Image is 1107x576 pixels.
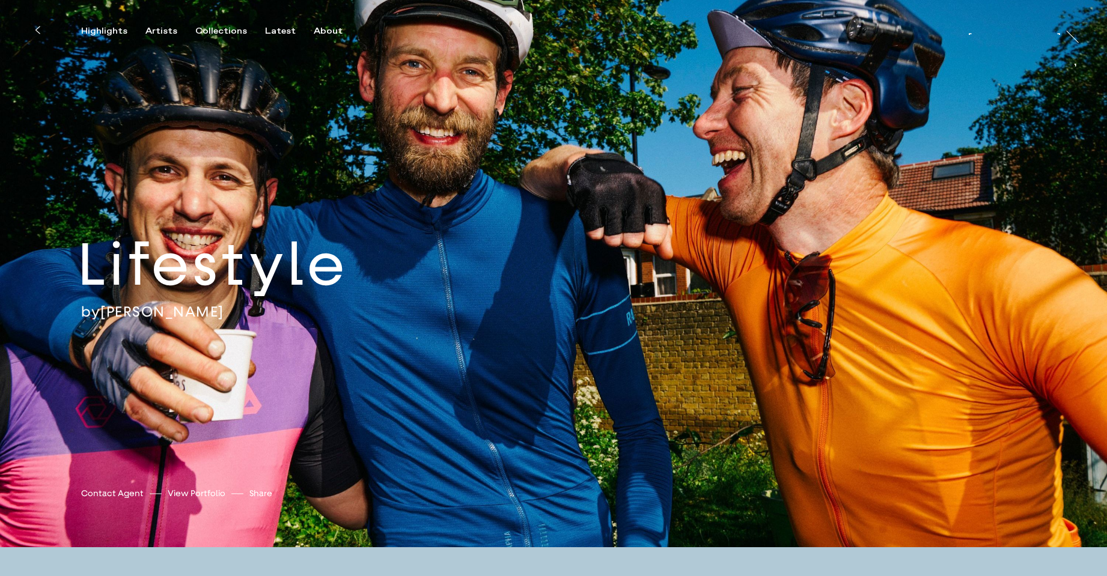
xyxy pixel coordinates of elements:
[168,487,225,500] a: View Portfolio
[265,26,296,37] div: Latest
[78,227,429,302] h2: Lifestyle
[81,302,100,320] span: by
[1066,49,1075,156] div: At [PERSON_NAME]
[195,26,247,37] div: Collections
[100,302,224,320] a: [PERSON_NAME]
[249,485,272,502] button: Share
[195,26,265,37] button: Collections
[314,26,343,37] div: About
[145,26,177,37] div: Artists
[265,26,314,37] button: Latest
[314,26,361,37] button: About
[145,26,195,37] button: Artists
[968,34,1061,44] div: [PERSON_NAME]
[81,26,145,37] button: Highlights
[968,23,1061,35] a: [PERSON_NAME]
[1075,49,1087,98] a: At [PERSON_NAME]
[81,26,127,37] div: Highlights
[81,487,144,500] a: Contact Agent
